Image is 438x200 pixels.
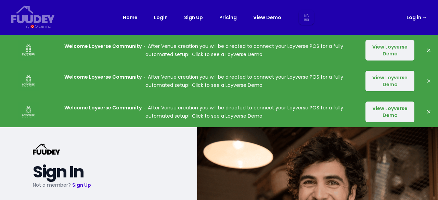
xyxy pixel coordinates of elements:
[219,13,237,22] a: Pricing
[25,24,29,29] div: By
[253,13,281,22] a: View Demo
[123,13,138,22] a: Home
[72,182,91,188] a: Sign Up
[52,73,356,89] p: After Venue creation you will be directed to connect your Loyverse POS for a fully automated setu...
[64,104,142,111] strong: Welcome Loyverse Community
[365,102,414,122] button: View Loyverse Demo
[64,74,142,80] strong: Welcome Loyverse Community
[33,144,60,155] svg: {/* Added fill="currentColor" here */} {/* This rectangle defines the background. Its explicit fi...
[64,43,142,50] strong: Welcome Loyverse Community
[33,166,164,178] h2: Sign In
[35,24,51,29] div: Orderlina
[52,42,356,58] p: After Venue creation you will be directed to connect your Loyverse POS for a fully automated setu...
[407,13,427,22] a: Log in
[422,14,427,21] span: →
[11,5,55,24] svg: {/* Added fill="currentColor" here */} {/* This rectangle defines the background. Its explicit fi...
[365,71,414,91] button: View Loyverse Demo
[365,40,414,61] button: View Loyverse Demo
[33,181,164,189] p: Not a member?
[154,13,168,22] a: Login
[52,104,356,120] p: After Venue creation you will be directed to connect your Loyverse POS for a fully automated setu...
[184,13,203,22] a: Sign Up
